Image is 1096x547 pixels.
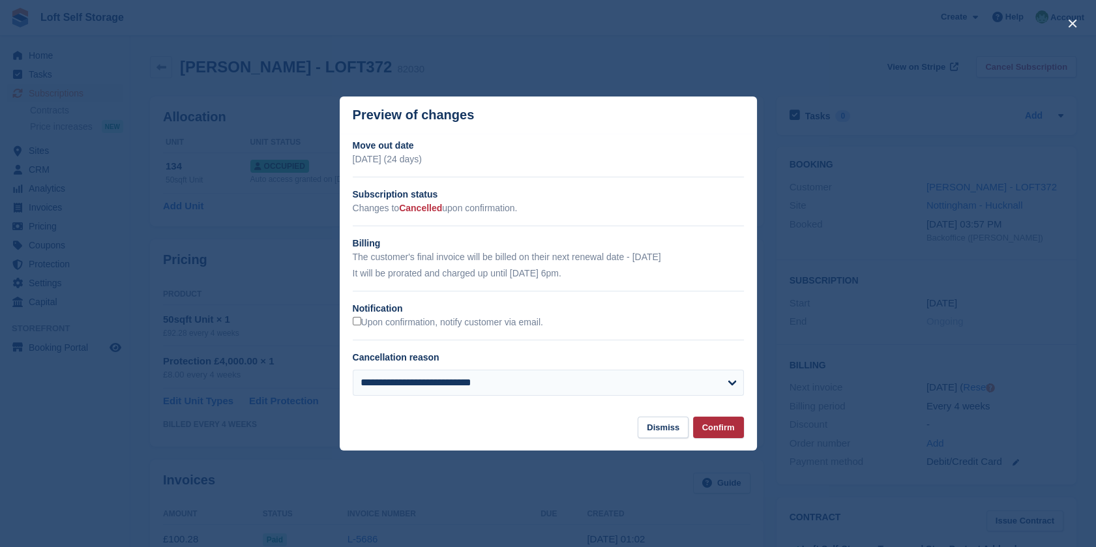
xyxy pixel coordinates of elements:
[353,108,475,123] p: Preview of changes
[353,302,744,316] h2: Notification
[1062,13,1083,34] button: close
[353,188,744,201] h2: Subscription status
[353,352,439,362] label: Cancellation reason
[353,201,744,215] p: Changes to upon confirmation.
[693,417,744,438] button: Confirm
[353,139,744,153] h2: Move out date
[353,317,361,325] input: Upon confirmation, notify customer via email.
[353,237,744,250] h2: Billing
[353,250,744,264] p: The customer's final invoice will be billed on their next renewal date - [DATE]
[638,417,689,438] button: Dismiss
[353,317,543,329] label: Upon confirmation, notify customer via email.
[399,203,442,213] span: Cancelled
[353,267,744,280] p: It will be prorated and charged up until [DATE] 6pm.
[353,153,744,166] p: [DATE] (24 days)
